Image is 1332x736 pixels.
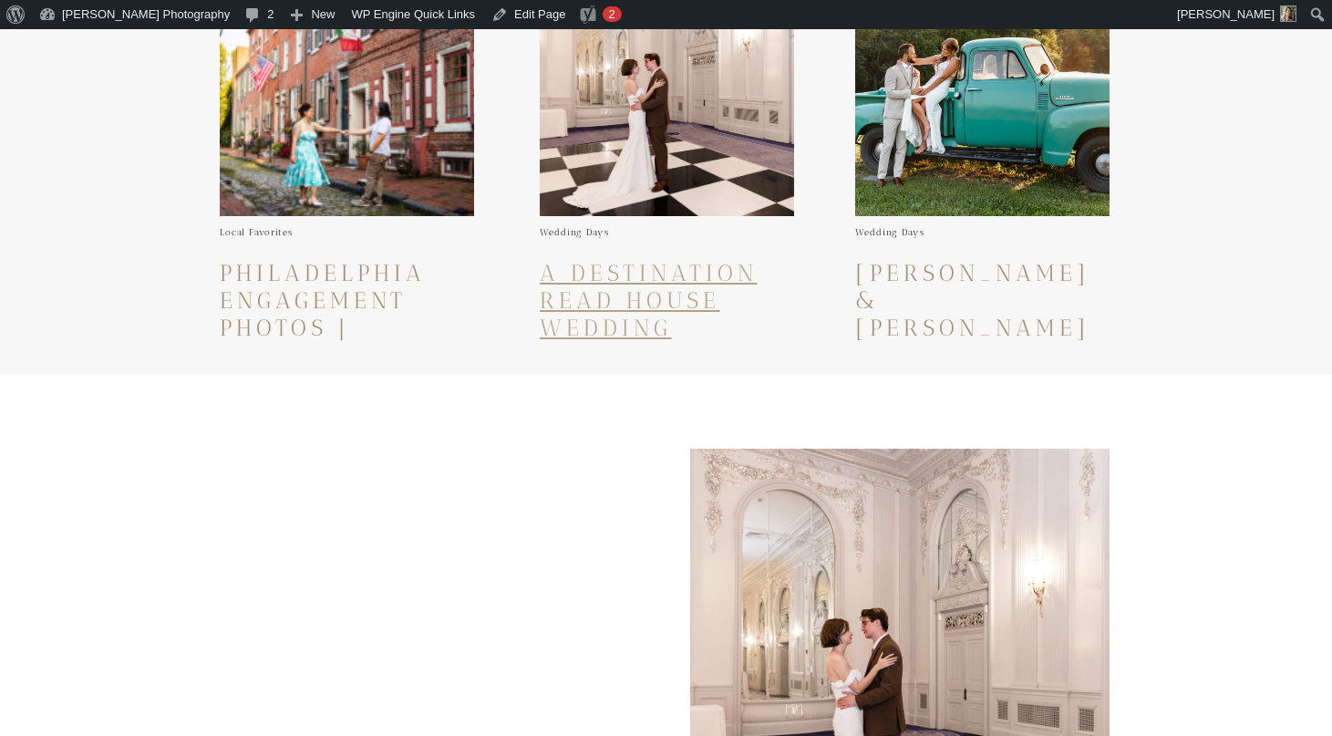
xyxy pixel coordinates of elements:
a: Wedding Days [540,227,609,238]
a: Philadelphia Engagement Photos | [PERSON_NAME] and [PERSON_NAME] in Society Hill [220,259,457,451]
a: Local Favorites [220,227,293,238]
a: [PERSON_NAME] & [PERSON_NAME] Radiant Summer Lancaster Barn Wedding [855,259,1105,451]
a: Wedding Days [855,227,924,238]
span: [PERSON_NAME] [1177,7,1275,21]
span: 2 [608,7,614,21]
a: A Destination Read House Wedding Reception and Garden Ceremony [540,259,767,423]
